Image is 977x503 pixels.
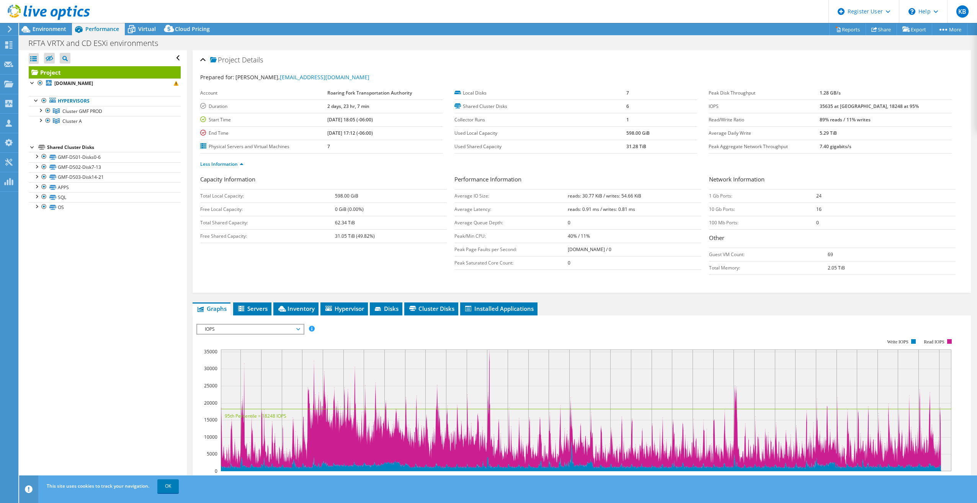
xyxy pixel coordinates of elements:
[666,475,678,482] text: 14:00
[54,80,93,87] b: [DOMAIN_NAME]
[709,175,956,185] h3: Network Information
[201,325,299,334] span: IOPS
[204,382,217,389] text: 25000
[709,116,819,124] label: Read/Write Ratio
[829,23,866,35] a: Reports
[242,55,263,64] span: Details
[932,23,967,35] a: More
[709,89,819,97] label: Peak Disk Throughput
[200,216,335,229] td: Total Shared Capacity:
[908,8,915,15] svg: \n
[210,56,240,64] span: Project
[454,175,701,185] h3: Performance Information
[866,23,897,35] a: Share
[29,152,181,162] a: GMF-DS01-Disks0-6
[686,475,698,482] text: 16:00
[327,103,369,109] b: 2 days, 23 hr, 7 min
[816,219,819,226] b: 0
[317,475,328,482] text: 04:00
[454,189,568,203] td: Average IO Size:
[709,103,819,110] label: IOPS
[234,475,246,482] text: 20:00
[419,475,431,482] text: 14:00
[709,261,828,274] td: Total Memory:
[789,475,801,482] text: 02:00
[816,206,822,212] b: 16
[709,189,816,203] td: 1 Gb Ports:
[454,203,568,216] td: Average Latency:
[568,260,570,266] b: 0
[568,233,590,239] b: 40% / 11%
[933,475,945,482] text: 16:00
[820,143,851,150] b: 7.40 gigabits/s
[374,305,399,312] span: Disks
[828,251,833,258] b: 69
[29,66,181,78] a: Project
[29,106,181,116] a: Cluster GMF PROD
[335,219,355,226] b: 62.34 TiB
[29,192,181,202] a: SQL
[810,475,822,482] text: 04:00
[358,475,369,482] text: 08:00
[235,73,369,81] span: [PERSON_NAME],
[816,193,822,199] b: 24
[626,130,650,136] b: 598.00 GiB
[769,475,781,482] text: 00:00
[29,202,181,212] a: OS
[200,73,234,81] label: Prepared for:
[956,5,969,18] span: KB
[820,90,841,96] b: 1.28 GB/s
[237,305,268,312] span: Servers
[277,305,315,312] span: Inventory
[408,305,454,312] span: Cluster Disks
[327,130,373,136] b: [DATE] 17:12 (-06:00)
[200,116,327,124] label: Start Time
[276,475,288,482] text: 00:00
[296,475,308,482] text: 02:00
[200,203,335,216] td: Free Local Capacity:
[568,206,635,212] b: reads: 0.91 ms / writes: 0.81 ms
[522,475,534,482] text: 00:00
[604,475,616,482] text: 08:00
[626,116,629,123] b: 1
[912,475,924,482] text: 14:00
[29,162,181,172] a: GMF-DS02-Disk7-13
[481,475,493,482] text: 20:00
[748,475,760,482] text: 22:00
[33,25,66,33] span: Environment
[892,475,903,482] text: 12:00
[335,206,364,212] b: 0 GiB (0.00%)
[709,216,816,229] td: 100 Mb Ports:
[887,339,908,345] text: Write IOPS
[29,172,181,182] a: GMF-DS03-Disk14-21
[337,475,349,482] text: 06:00
[215,468,217,474] text: 0
[568,219,570,226] b: 0
[727,475,739,482] text: 20:00
[454,216,568,229] td: Average Queue Depth:
[568,193,641,199] b: reads: 30.77 KiB / writes: 54.66 KiB
[280,73,369,81] a: [EMAIL_ADDRESS][DOMAIN_NAME]
[830,475,842,482] text: 06:00
[47,483,149,489] span: This site uses cookies to track your navigation.
[200,129,327,137] label: End Time
[542,475,554,482] text: 02:00
[327,143,330,150] b: 7
[157,479,179,493] a: OK
[871,475,883,482] text: 10:00
[196,305,227,312] span: Graphs
[709,248,828,261] td: Guest VM Count:
[200,229,335,243] td: Free Shared Capacity:
[454,243,568,256] td: Peak Page Faults per Second:
[29,182,181,192] a: APPS
[327,90,412,96] b: Roaring Fork Transportation Authority
[568,246,611,253] b: [DOMAIN_NAME] / 0
[454,256,568,269] td: Peak Saturated Core Count:
[138,25,156,33] span: Virtual
[502,475,513,482] text: 22:00
[709,203,816,216] td: 10 Gb Ports:
[200,143,327,150] label: Physical Servers and Virtual Machines
[709,129,819,137] label: Average Daily Write
[709,234,956,244] h3: Other
[820,116,871,123] b: 89% reads / 11% writes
